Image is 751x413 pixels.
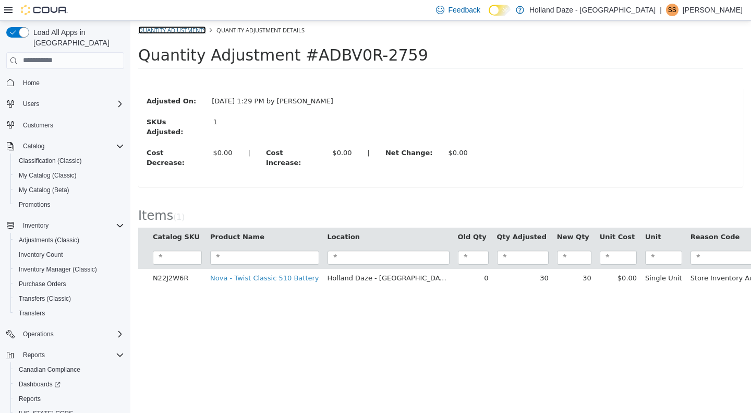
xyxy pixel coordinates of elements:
[19,119,57,132] a: Customers
[469,211,506,221] button: Unit Cost
[15,184,74,196] a: My Catalog (Beta)
[10,247,128,262] button: Inventory Count
[15,307,124,320] span: Transfers
[23,351,45,359] span: Reports
[46,192,51,201] span: 1
[19,157,82,165] span: Classification (Classic)
[23,330,54,338] span: Operations
[19,200,51,209] span: Promotions
[556,248,637,267] td: Store Inventory Audit
[23,121,53,129] span: Customers
[19,98,124,110] span: Users
[86,5,174,13] span: Quantity Adjustment Details
[15,363,124,376] span: Canadian Compliance
[19,251,63,259] span: Inventory Count
[23,142,44,150] span: Catalog
[23,100,39,108] span: Users
[328,211,358,221] button: Old Qty
[8,127,75,147] label: Cost Decrease:
[80,211,136,221] button: Product Name
[197,211,232,221] button: Location
[2,348,128,362] button: Reports
[19,280,66,288] span: Purchase Orders
[19,219,53,232] button: Inventory
[15,249,67,261] a: Inventory Count
[2,218,128,233] button: Inventory
[15,292,124,305] span: Transfers (Classic)
[19,328,124,340] span: Operations
[10,291,128,306] button: Transfers (Classic)
[23,79,40,87] span: Home
[197,253,320,261] span: Holland Daze - [GEOGRAPHIC_DATA]
[29,27,124,48] span: Load All Apps in [GEOGRAPHIC_DATA]
[15,198,124,211] span: Promotions
[19,380,60,388] span: Dashboards
[19,309,45,317] span: Transfers
[560,211,612,221] button: Reason Code
[2,327,128,341] button: Operations
[422,248,465,267] td: 30
[10,197,128,212] button: Promotions
[15,378,65,391] a: Dashboards
[15,378,124,391] span: Dashboards
[43,192,54,201] small: ( )
[10,392,128,406] button: Reports
[10,168,128,183] button: My Catalog (Classic)
[683,4,743,16] p: [PERSON_NAME]
[19,395,41,403] span: Reports
[18,248,76,267] td: N22J2W6R
[362,248,422,267] td: 30
[10,183,128,197] button: My Catalog (Beta)
[2,97,128,111] button: Users
[15,393,124,405] span: Reports
[15,169,124,182] span: My Catalog (Classic)
[202,127,221,137] div: $0.00
[80,253,188,261] a: Nova - Twist Classic 510 Battery
[15,234,124,246] span: Adjustments (Classic)
[10,262,128,277] button: Inventory Manager (Classic)
[10,362,128,377] button: Canadian Compliance
[15,234,83,246] a: Adjustments (Classic)
[511,248,556,267] td: Single Unit
[128,127,194,147] label: Cost Increase:
[515,211,532,221] button: Unit
[110,127,128,137] label: |
[19,186,69,194] span: My Catalog (Beta)
[19,140,49,152] button: Catalog
[19,365,80,374] span: Canadian Compliance
[15,278,124,290] span: Purchase Orders
[10,277,128,291] button: Purchase Orders
[247,127,310,137] label: Net Change:
[449,5,480,15] span: Feedback
[367,211,418,221] button: Qty Adjusted
[19,236,79,244] span: Adjustments (Classic)
[15,393,45,405] a: Reports
[19,76,124,89] span: Home
[19,349,49,361] button: Reports
[465,248,511,267] td: $0.00
[19,98,43,110] button: Users
[10,306,128,321] button: Transfers
[19,77,44,89] a: Home
[15,263,124,276] span: Inventory Manager (Classic)
[15,249,124,261] span: Inventory Count
[318,127,337,137] div: $0.00
[660,4,662,16] p: |
[82,96,167,107] div: 1
[2,139,128,154] button: Catalog
[8,25,298,43] span: Quantity Adjustment #ADBV0R-2759
[2,75,128,90] button: Home
[15,278,70,290] a: Purchase Orders
[19,265,97,274] span: Inventory Manager (Classic)
[10,233,128,247] button: Adjustments (Classic)
[323,248,362,267] td: 0
[19,140,124,152] span: Catalog
[8,5,76,13] a: Quantity Adjustments
[15,169,81,182] a: My Catalog (Classic)
[489,5,511,16] input: Dark Mode
[82,127,102,137] div: $0.00
[19,294,71,303] span: Transfers (Classic)
[427,211,461,221] button: New Qty
[8,96,75,116] label: SKUs Adjusted:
